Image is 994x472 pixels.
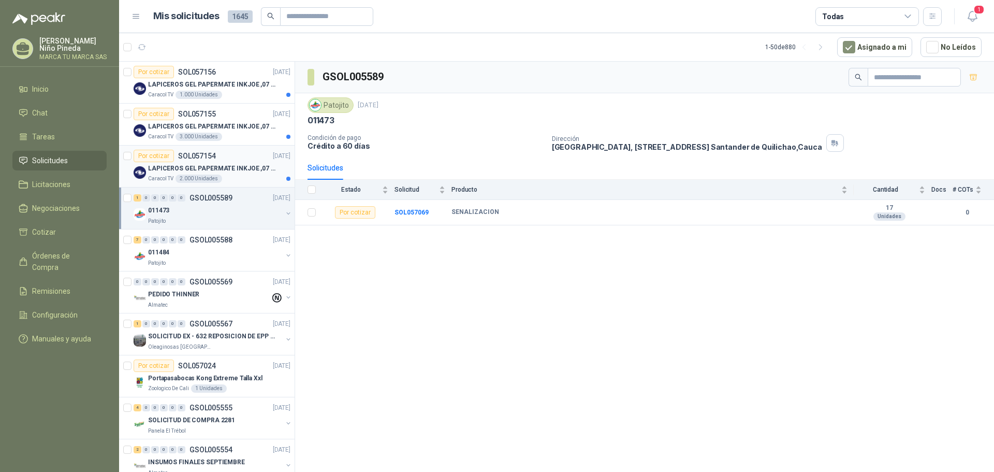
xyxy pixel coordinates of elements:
a: Cotizar [12,222,107,242]
th: Cantidad [854,180,931,200]
p: GSOL005567 [189,320,232,327]
img: Company Logo [134,334,146,347]
span: Órdenes de Compra [32,250,97,273]
img: Company Logo [134,124,146,137]
span: Configuración [32,309,78,321]
a: 1 0 0 0 0 0 GSOL005567[DATE] Company LogoSOLICITUD EX - 632 REPOSICION DE EPP #2Oleaginosas [GEOG... [134,318,293,351]
a: Órdenes de Compra [12,246,107,277]
p: [DATE] [273,445,290,455]
a: Por cotizarSOL057024[DATE] Company LogoPortapasabocas Kong Extreme Talla XxlZoologico De Cali1 Un... [119,355,295,397]
p: [DATE] [273,361,290,371]
div: 0 [169,278,177,285]
span: Estado [322,186,380,193]
th: # COTs [953,180,994,200]
p: Almatec [148,301,168,309]
span: Licitaciones [32,179,70,190]
img: Company Logo [134,418,146,431]
span: search [855,74,862,81]
div: Unidades [873,212,905,221]
p: GSOL005569 [189,278,232,285]
p: Dirección [552,135,822,142]
p: Crédito a 60 días [308,141,544,150]
p: [DATE] [273,109,290,119]
h1: Mis solicitudes [153,9,220,24]
span: Inicio [32,83,49,95]
p: [DATE] [273,67,290,77]
div: 0 [160,194,168,202]
a: 1 0 0 0 0 0 GSOL005589[DATE] Company Logo011473Patojito [134,192,293,225]
th: Solicitud [394,180,451,200]
div: 2.000 Unidades [176,175,222,183]
span: 1645 [228,10,253,23]
span: search [267,12,274,20]
div: 0 [151,404,159,411]
div: 0 [142,278,150,285]
div: 0 [178,194,185,202]
div: 0 [178,320,185,327]
p: [DATE] [273,319,290,329]
p: SOL057155 [178,110,216,118]
b: SOL057069 [394,209,429,216]
div: Todas [822,11,844,22]
p: Zoologico De Cali [148,384,189,393]
p: SOL057024 [178,362,216,369]
p: [GEOGRAPHIC_DATA], [STREET_ADDRESS] Santander de Quilichao , Cauca [552,142,822,151]
p: Patojito [148,259,166,267]
p: LAPICEROS GEL PAPERMATE INKJOE ,07 1 LOGO 1 TINTA [148,80,277,90]
p: GSOL005589 [189,194,232,202]
a: Chat [12,103,107,123]
div: 0 [178,278,185,285]
div: 1 Unidades [191,384,227,393]
img: Company Logo [134,82,146,95]
a: Solicitudes [12,151,107,170]
div: 0 [142,236,150,244]
div: 0 [169,446,177,453]
div: 0 [142,194,150,202]
p: Oleaginosas [GEOGRAPHIC_DATA][PERSON_NAME] [148,342,213,351]
div: 0 [160,404,168,411]
img: Company Logo [134,208,146,221]
a: Manuales y ayuda [12,329,107,349]
img: Company Logo [134,250,146,263]
p: PEDIDO THINNER [148,290,199,299]
div: 0 [160,236,168,244]
div: Por cotizar [335,206,375,219]
p: [PERSON_NAME] Niño Pineda [39,37,107,52]
h3: GSOL005589 [323,69,385,85]
button: No Leídos [920,37,982,57]
div: 0 [178,236,185,244]
div: 1 [134,320,141,327]
img: Company Logo [134,292,146,305]
div: 1 - 50 de 880 [765,39,829,55]
th: Estado [322,180,394,200]
img: Company Logo [310,99,321,111]
span: Solicitud [394,186,437,193]
a: Inicio [12,79,107,99]
span: Negociaciones [32,203,80,214]
p: 011473 [148,206,169,216]
div: 0 [151,446,159,453]
div: 0 [134,278,141,285]
p: SOLICITUD DE COMPRA 2281 [148,416,235,425]
p: Portapasabocas Kong Extreme Talla Xxl [148,374,262,383]
a: Por cotizarSOL057156[DATE] Company LogoLAPICEROS GEL PAPERMATE INKJOE ,07 1 LOGO 1 TINTACaracol T... [119,62,295,104]
b: 0 [953,208,982,218]
a: Remisiones [12,281,107,301]
div: 0 [142,446,150,453]
p: 011473 [308,115,334,126]
img: Company Logo [134,376,146,389]
a: 4 0 0 0 0 0 GSOL005555[DATE] Company LogoSOLICITUD DE COMPRA 2281Panela El Trébol [134,402,293,435]
p: [DATE] [273,277,290,287]
p: SOL057154 [178,152,216,160]
p: Panela El Trébol [148,426,186,435]
p: [DATE] [273,403,290,413]
div: 0 [160,446,168,453]
div: Por cotizar [134,108,174,120]
p: LAPICEROS GEL PAPERMATE INKJOE ,07 1 LOGO 1 TINTA [148,164,277,174]
p: MARCA TU MARCA SAS [39,54,107,60]
span: Solicitudes [32,155,68,166]
button: 1 [963,7,982,26]
span: Cotizar [32,226,56,238]
div: Por cotizar [134,360,174,372]
p: Patojito [148,217,166,225]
